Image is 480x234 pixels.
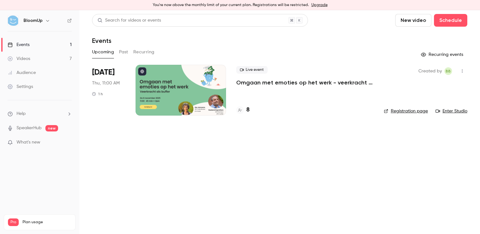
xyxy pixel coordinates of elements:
div: Events [8,42,30,48]
li: help-dropdown-opener [8,110,72,117]
iframe: Noticeable Trigger [64,140,72,145]
button: Upcoming [92,47,114,57]
a: Enter Studio [436,108,467,114]
span: What's new [17,139,40,146]
a: Registration page [384,108,428,114]
button: Past [119,47,128,57]
a: SpeakerHub [17,125,42,131]
span: Pro [8,218,19,226]
a: Omgaan met emoties op het werk - veerkracht als buffer [236,79,374,86]
button: Recurring events [418,50,467,60]
button: New video [395,14,431,27]
div: Audience [8,70,36,76]
h4: 8 [246,106,250,114]
a: 8 [236,106,250,114]
div: 1 h [92,91,103,97]
img: BloomUp [8,16,18,26]
span: Thu, 11:00 AM [92,80,120,86]
span: Plan usage [23,220,71,225]
span: Help [17,110,26,117]
div: Settings [8,84,33,90]
button: Schedule [434,14,467,27]
h1: Events [92,37,111,44]
div: Nov 6 Thu, 11:00 AM (Europe/Brussels) [92,65,125,116]
a: Upgrade [311,3,328,8]
span: BB [446,67,451,75]
span: Created by [418,67,442,75]
span: [DATE] [92,67,115,77]
span: Benjamin Bergers [444,67,452,75]
button: Recurring [133,47,155,57]
div: Search for videos or events [97,17,161,24]
span: Live event [236,66,268,74]
span: new [45,125,58,131]
div: Videos [8,56,30,62]
h6: BloomUp [23,17,43,24]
